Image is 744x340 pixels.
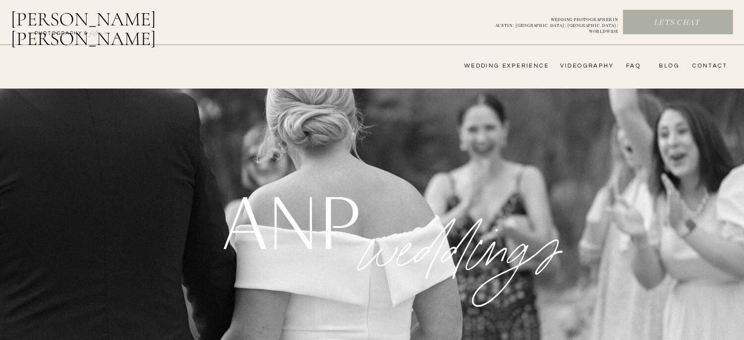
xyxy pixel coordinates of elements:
a: photography & [29,30,93,42]
p: WEDDING PHOTOGRAPHER IN AUSTIN | [GEOGRAPHIC_DATA] | [GEOGRAPHIC_DATA] | WORLDWIDE [479,17,618,28]
a: [PERSON_NAME] [PERSON_NAME] [11,9,207,33]
a: Lets chat [623,18,731,28]
a: bLog [655,62,679,70]
a: videography [557,62,614,70]
a: CONTACT [689,62,727,70]
p: WEDDINGS [344,169,588,241]
a: WEDDING PHOTOGRAPHER INAUSTIN | [GEOGRAPHIC_DATA] | [GEOGRAPHIC_DATA] | WORLDWIDE [479,17,618,28]
a: wedding experience [451,62,549,70]
a: FILMs [80,26,116,38]
a: FAQ [621,62,641,70]
h1: anp [223,184,356,255]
